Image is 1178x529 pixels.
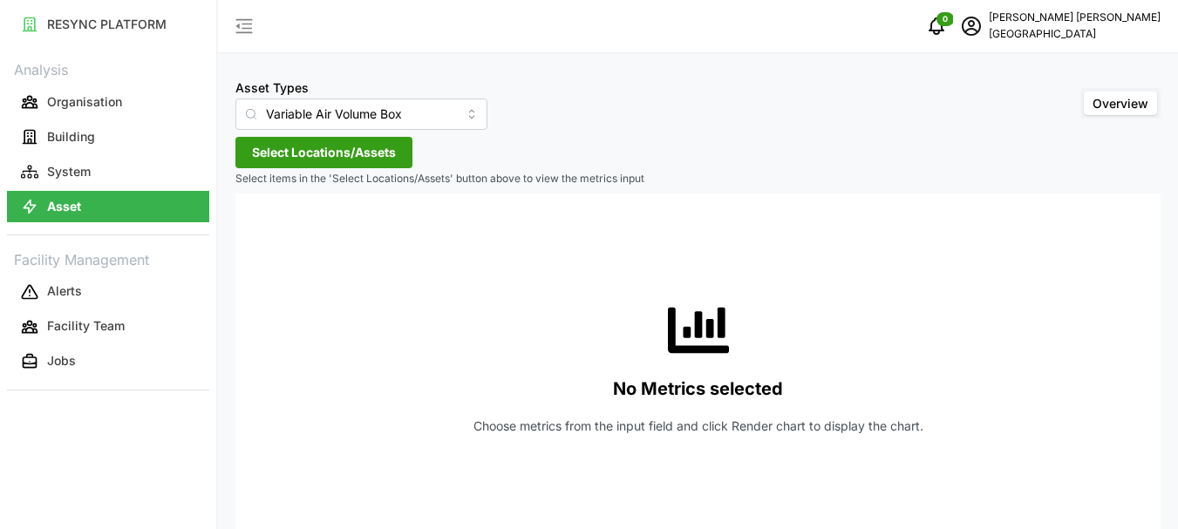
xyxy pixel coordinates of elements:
button: Facility Team [7,311,209,342]
p: Choose metrics from the input field and click Render chart to display the chart. [473,417,923,435]
p: [GEOGRAPHIC_DATA] [989,26,1161,43]
p: Building [47,128,95,146]
button: Organisation [7,86,209,118]
a: Jobs [7,344,209,379]
button: schedule [954,9,989,44]
p: System [47,163,91,180]
button: System [7,156,209,187]
p: Asset [47,198,81,215]
p: No Metrics selected [613,375,783,404]
button: Select Locations/Assets [235,137,412,168]
a: RESYNC PLATFORM [7,7,209,42]
p: Organisation [47,93,122,111]
label: Asset Types [235,78,309,98]
button: RESYNC PLATFORM [7,9,209,40]
p: Analysis [7,56,209,81]
p: RESYNC PLATFORM [47,16,167,33]
a: Alerts [7,275,209,309]
a: Facility Team [7,309,209,344]
p: Jobs [47,352,76,370]
p: Facility Management [7,246,209,271]
button: notifications [919,9,954,44]
button: Alerts [7,276,209,308]
p: Select items in the 'Select Locations/Assets' button above to view the metrics input [235,172,1161,187]
a: Asset [7,189,209,224]
p: Alerts [47,282,82,300]
button: Jobs [7,346,209,377]
p: [PERSON_NAME] [PERSON_NAME] [989,10,1161,26]
a: Organisation [7,85,209,119]
p: Facility Team [47,317,125,335]
span: Select Locations/Assets [252,138,396,167]
button: Building [7,121,209,153]
a: Building [7,119,209,154]
span: 0 [943,13,948,25]
button: Asset [7,191,209,222]
span: Overview [1093,96,1148,111]
a: System [7,154,209,189]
